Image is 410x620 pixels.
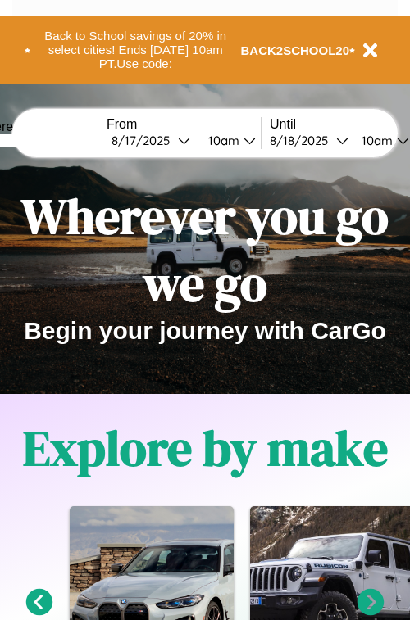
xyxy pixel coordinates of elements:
h1: Explore by make [23,414,388,482]
div: 8 / 17 / 2025 [112,133,178,148]
b: BACK2SCHOOL20 [241,43,350,57]
label: From [107,117,261,132]
div: 10am [353,133,397,148]
button: 10am [195,132,261,149]
button: Back to School savings of 20% in select cities! Ends [DATE] 10am PT.Use code: [30,25,241,75]
div: 8 / 18 / 2025 [270,133,336,148]
div: 10am [200,133,244,148]
button: 8/17/2025 [107,132,195,149]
